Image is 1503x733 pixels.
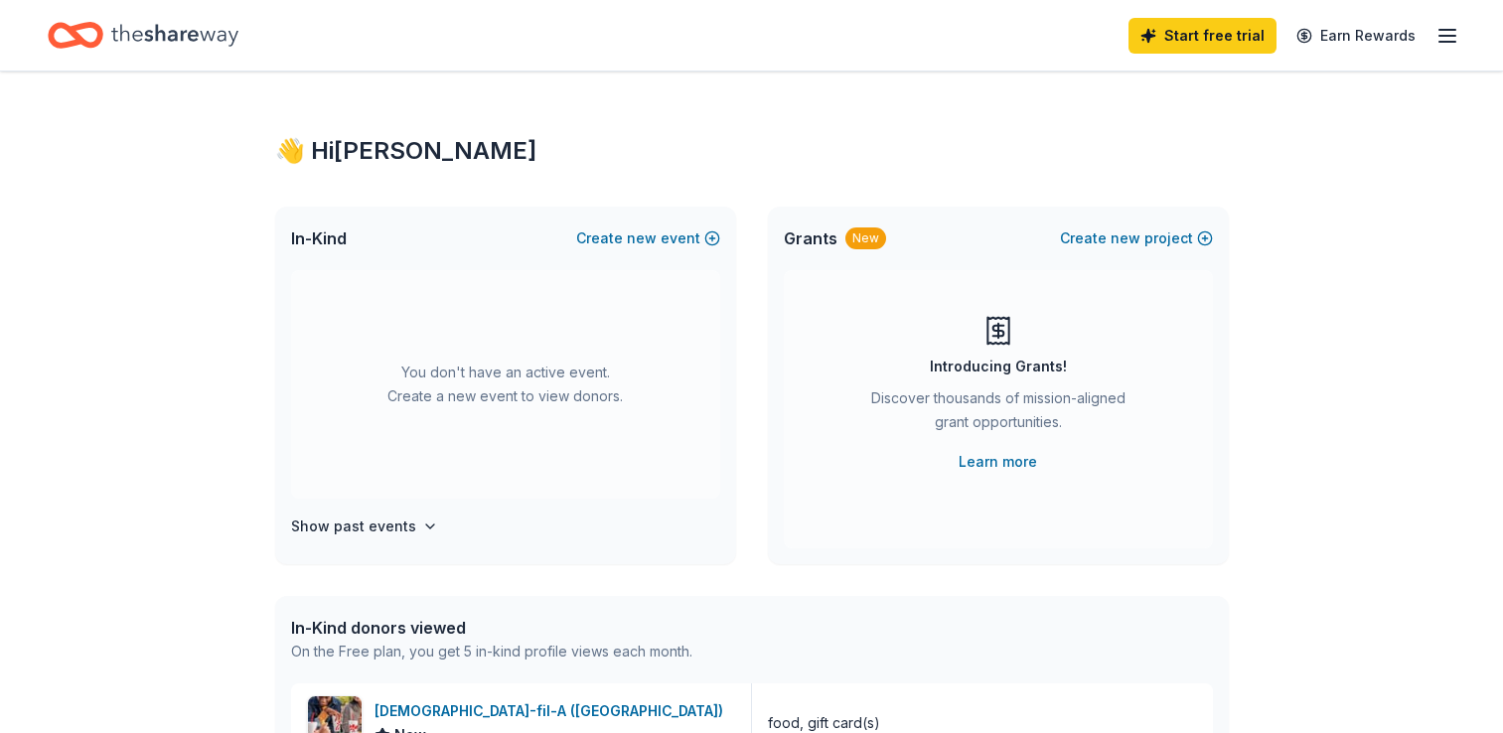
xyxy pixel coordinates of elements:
div: In-Kind donors viewed [291,616,692,640]
span: Grants [784,226,837,250]
a: Start free trial [1128,18,1277,54]
span: In-Kind [291,226,347,250]
a: Home [48,12,238,59]
a: Earn Rewards [1284,18,1428,54]
span: new [627,226,657,250]
button: Show past events [291,514,438,538]
div: [DEMOGRAPHIC_DATA]-fil-A ([GEOGRAPHIC_DATA]) [375,699,731,723]
div: 👋 Hi [PERSON_NAME] [275,135,1229,167]
div: Discover thousands of mission-aligned grant opportunities. [863,386,1133,442]
button: Createnewproject [1060,226,1213,250]
h4: Show past events [291,514,416,538]
div: On the Free plan, you get 5 in-kind profile views each month. [291,640,692,663]
a: Learn more [959,450,1037,474]
div: New [845,227,886,249]
div: Introducing Grants! [930,355,1067,378]
div: You don't have an active event. Create a new event to view donors. [291,270,720,499]
button: Createnewevent [576,226,720,250]
span: new [1111,226,1140,250]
